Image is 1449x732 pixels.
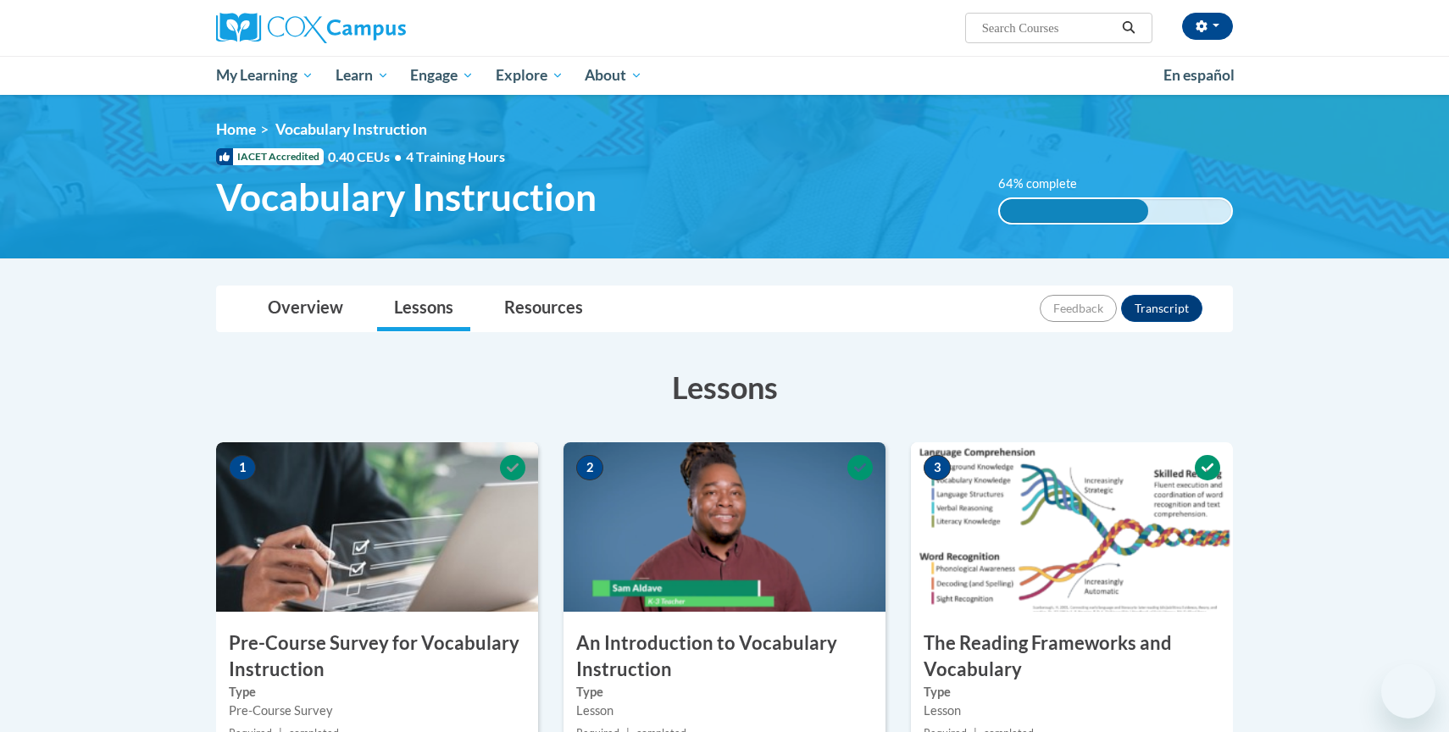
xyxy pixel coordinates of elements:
[1381,664,1435,718] iframe: Button to launch messaging window
[394,148,402,164] span: •
[1116,18,1141,38] button: Search
[998,175,1096,193] label: 64% complete
[216,120,256,138] a: Home
[496,65,563,86] span: Explore
[911,442,1233,612] img: Course Image
[216,442,538,612] img: Course Image
[325,56,400,95] a: Learn
[216,148,324,165] span: IACET Accredited
[575,56,654,95] a: About
[205,56,325,95] a: My Learning
[328,147,406,166] span: 0.40 CEUs
[377,286,470,331] a: Lessons
[216,13,538,43] a: Cox Campus
[336,65,389,86] span: Learn
[216,366,1233,408] h3: Lessons
[229,455,256,480] span: 1
[576,455,603,480] span: 2
[406,148,505,164] span: 4 Training Hours
[1000,199,1148,223] div: 64% complete
[924,701,1220,720] div: Lesson
[229,701,525,720] div: Pre-Course Survey
[563,442,885,612] img: Course Image
[585,65,642,86] span: About
[485,56,575,95] a: Explore
[216,65,314,86] span: My Learning
[576,683,873,701] label: Type
[251,286,360,331] a: Overview
[410,65,474,86] span: Engage
[1121,295,1202,322] button: Transcript
[275,120,427,138] span: Vocabulary Instruction
[1182,13,1233,40] button: Account Settings
[911,630,1233,683] h3: The Reading Frameworks and Vocabulary
[980,18,1116,38] input: Search Courses
[1040,295,1117,322] button: Feedback
[924,683,1220,701] label: Type
[576,701,873,720] div: Lesson
[216,630,538,683] h3: Pre-Course Survey for Vocabulary Instruction
[216,175,597,219] span: Vocabulary Instruction
[399,56,485,95] a: Engage
[1163,66,1235,84] span: En español
[229,683,525,701] label: Type
[191,56,1258,95] div: Main menu
[487,286,600,331] a: Resources
[1152,58,1246,93] a: En español
[216,13,406,43] img: Cox Campus
[563,630,885,683] h3: An Introduction to Vocabulary Instruction
[924,455,951,480] span: 3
